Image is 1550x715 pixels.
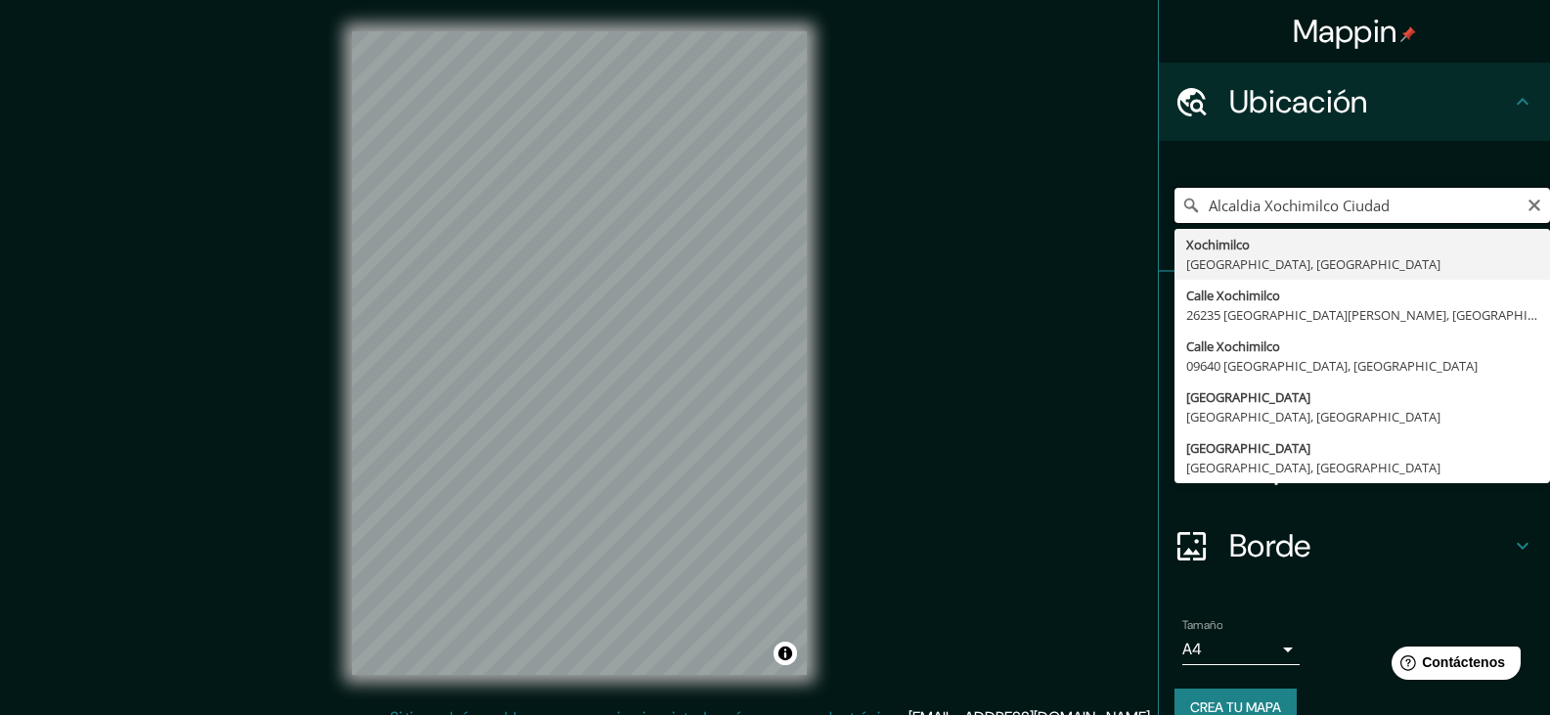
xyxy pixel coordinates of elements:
[1293,11,1397,52] font: Mappin
[1182,634,1300,665] div: A4
[1376,639,1528,693] iframe: Lanzador de widgets de ayuda
[1159,350,1550,428] div: Estilo
[1229,81,1368,122] font: Ubicación
[352,31,807,675] canvas: Mapa
[1186,408,1440,425] font: [GEOGRAPHIC_DATA], [GEOGRAPHIC_DATA]
[1229,525,1311,566] font: Borde
[774,642,797,665] button: Activar o desactivar atribución
[1182,639,1202,659] font: A4
[1186,236,1250,253] font: Xochimilco
[1186,388,1310,406] font: [GEOGRAPHIC_DATA]
[1527,195,1542,213] button: Claro
[1159,272,1550,350] div: Patas
[1400,26,1416,42] img: pin-icon.png
[1159,507,1550,585] div: Borde
[1159,428,1550,507] div: Disposición
[1182,617,1222,633] font: Tamaño
[1159,63,1550,141] div: Ubicación
[1186,459,1440,476] font: [GEOGRAPHIC_DATA], [GEOGRAPHIC_DATA]
[1186,337,1280,355] font: Calle Xochimilco
[1174,188,1550,223] input: Elige tu ciudad o zona
[1186,357,1478,375] font: 09640 [GEOGRAPHIC_DATA], [GEOGRAPHIC_DATA]
[1186,287,1280,304] font: Calle Xochimilco
[1186,255,1440,273] font: [GEOGRAPHIC_DATA], [GEOGRAPHIC_DATA]
[1186,439,1310,457] font: [GEOGRAPHIC_DATA]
